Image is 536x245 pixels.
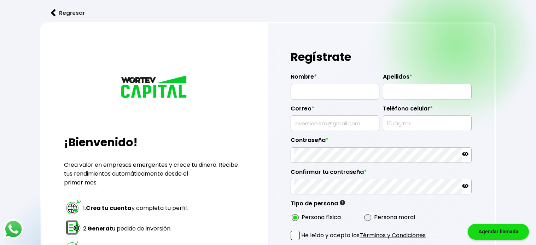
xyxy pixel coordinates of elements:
label: Confirmar tu contraseña [291,169,472,179]
input: inversionista@gmail.com [294,116,376,131]
img: logo_wortev_capital [119,74,190,101]
input: 10 dígitos [386,116,468,131]
label: Nombre [291,73,379,84]
label: Apellidos [383,73,472,84]
label: Teléfono celular [383,105,472,116]
p: Crea valor en empresas emergentes y crece tu dinero. Recibe tus rendimientos automáticamente desd... [64,160,245,187]
strong: Genera [87,224,110,233]
h1: Regístrate [291,46,472,68]
p: He leído y acepto los [301,231,426,240]
div: Agendar llamada [468,224,529,240]
label: Tipo de persona [291,200,345,211]
label: Persona moral [374,213,415,222]
td: 2. tu pedido de inversión. [83,219,190,239]
td: 1. y completa tu perfil. [83,198,190,218]
img: paso 2 [65,219,82,236]
button: Regresar [40,4,95,22]
img: flecha izquierda [51,9,56,17]
img: gfR76cHglkPwleuBLjWdxeZVvX9Wp6JBDmjRYY8JYDQn16A2ICN00zLTgIroGa6qie5tIuWH7V3AapTKqzv+oMZsGfMUqL5JM... [340,200,345,205]
strong: Crea tu cuenta [86,204,132,212]
img: paso 1 [65,199,82,215]
a: flecha izquierdaRegresar [40,4,496,22]
h2: ¡Bienvenido! [64,134,245,151]
label: Persona física [302,213,341,222]
label: Correo [291,105,379,116]
a: Términos y Condiciones [360,231,426,239]
img: logos_whatsapp-icon.242b2217.svg [4,219,23,239]
label: Contraseña [291,137,472,147]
